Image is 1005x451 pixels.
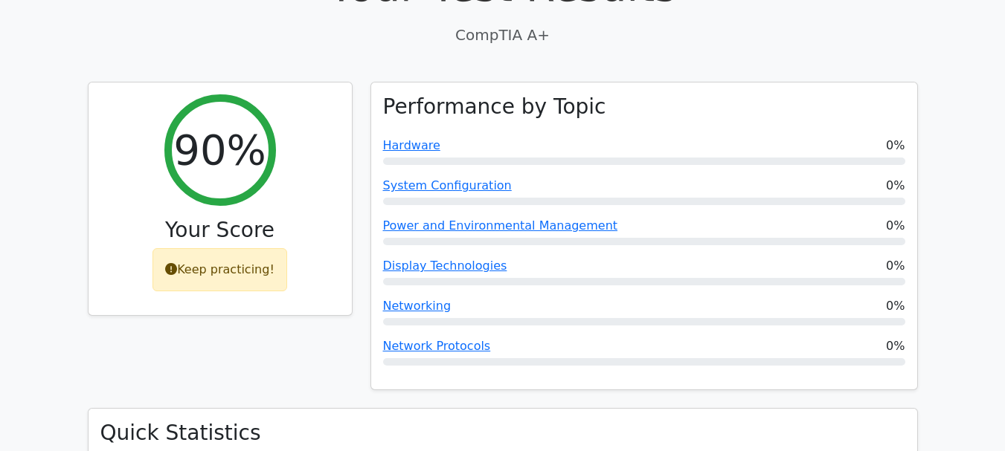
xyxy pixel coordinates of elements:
div: Keep practicing! [152,248,287,291]
span: 0% [886,137,905,155]
span: 0% [886,177,905,195]
a: Power and Environmental Management [383,218,618,233]
p: CompTIA A+ [88,24,918,46]
span: 0% [886,297,905,315]
a: Networking [383,299,452,313]
a: System Configuration [383,178,512,192]
h3: Performance by Topic [383,94,606,120]
a: Display Technologies [383,259,507,273]
span: 0% [886,337,905,355]
span: 0% [886,257,905,275]
h3: Quick Statistics [100,421,905,446]
span: 0% [886,217,905,235]
h3: Your Score [100,218,340,243]
a: Hardware [383,138,440,152]
a: Network Protocols [383,339,491,353]
h2: 90% [173,125,266,175]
